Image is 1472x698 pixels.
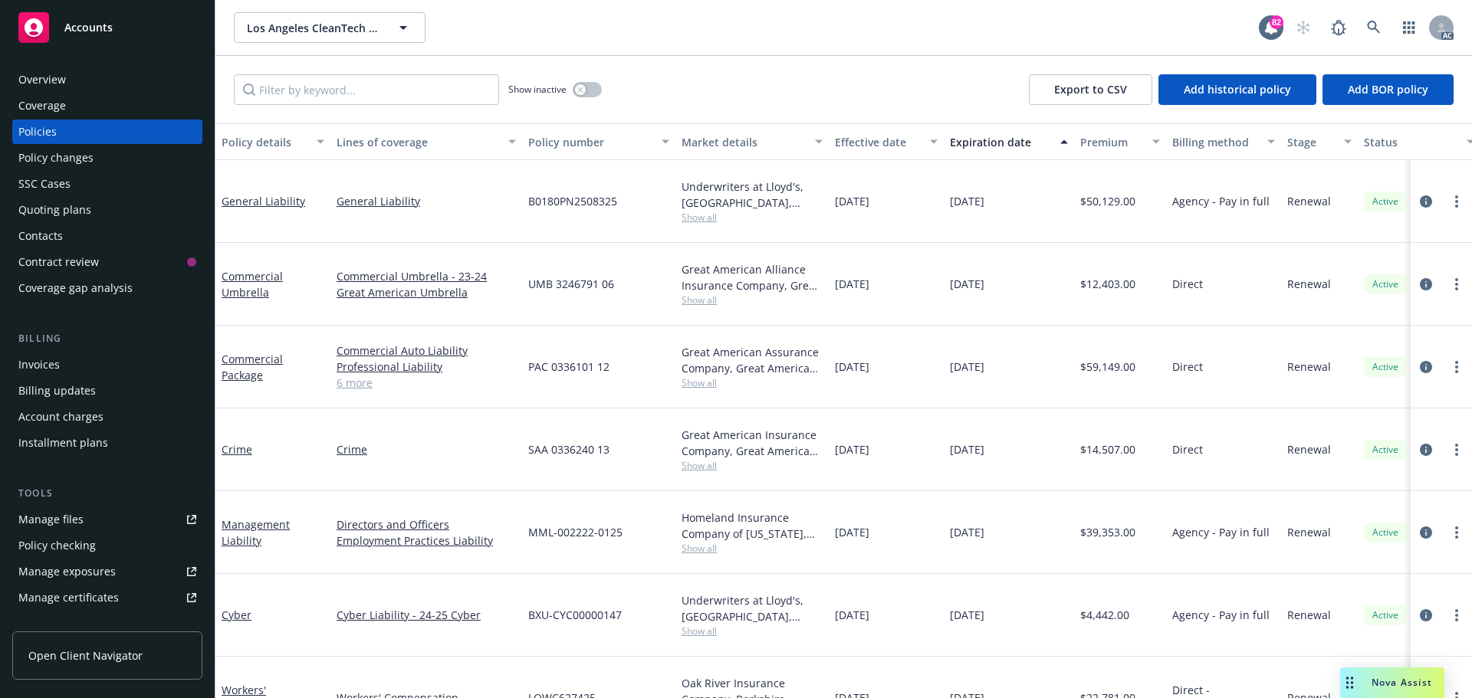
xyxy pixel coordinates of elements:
[18,198,91,222] div: Quoting plans
[1158,74,1316,105] button: Add historical policy
[222,442,252,457] a: Crime
[215,123,330,160] button: Policy details
[835,193,869,209] span: [DATE]
[18,276,133,300] div: Coverage gap analysis
[1172,193,1270,209] span: Agency - Pay in full
[222,352,283,382] a: Commercial Package
[682,134,806,150] div: Market details
[1172,607,1270,623] span: Agency - Pay in full
[528,193,617,209] span: B0180PN2508325
[18,378,96,403] div: Billing updates
[234,12,426,43] button: Los Angeles CleanTech Incubator
[18,431,108,455] div: Installment plans
[1447,441,1466,459] a: more
[1080,276,1135,292] span: $12,403.00
[337,441,516,457] a: Crime
[1359,12,1389,43] a: Search
[12,611,202,636] a: Manage claims
[18,611,96,636] div: Manage claims
[528,134,652,150] div: Policy number
[337,516,516,533] a: Directors and Officers
[1370,526,1401,539] span: Active
[12,198,202,222] a: Quoting plans
[12,224,202,248] a: Contacts
[682,261,823,293] div: Great American Alliance Insurance Company, Great American Insurance Group
[222,517,290,548] a: Management Liability
[18,585,119,610] div: Manage certificates
[1322,74,1454,105] button: Add BOR policy
[12,507,202,532] a: Manage files
[337,268,516,300] a: Commercial Umbrella - 23-24 Great American Umbrella
[1370,277,1401,291] span: Active
[1323,12,1354,43] a: Report a Bug
[835,607,869,623] span: [DATE]
[1340,667,1444,698] button: Nova Assist
[675,123,829,160] button: Market details
[950,193,984,209] span: [DATE]
[1447,358,1466,376] a: more
[1447,606,1466,624] a: more
[950,441,984,457] span: [DATE]
[682,459,823,472] span: Show all
[222,134,307,150] div: Policy details
[28,647,143,664] span: Open Client Navigator
[337,375,516,391] a: 6 more
[682,211,823,224] span: Show all
[528,359,609,375] span: PAC 0336101 12
[682,427,823,459] div: Great American Insurance Company, Great American Insurance Group
[528,607,622,623] span: BXU-CYC00000147
[1172,524,1270,540] span: Agency - Pay in full
[1080,359,1135,375] span: $59,149.00
[682,179,823,211] div: Underwriters at Lloyd's, [GEOGRAPHIC_DATA], [PERSON_NAME] of [GEOGRAPHIC_DATA], [GEOGRAPHIC_DATA]
[12,378,202,403] a: Billing updates
[950,134,1051,150] div: Expiration date
[12,6,202,49] a: Accounts
[12,431,202,455] a: Installment plans
[1417,275,1435,293] a: circleInformation
[222,269,283,300] a: Commercial Umbrella
[522,123,675,160] button: Policy number
[1288,12,1319,43] a: Start snowing
[1287,193,1331,209] span: Renewal
[1287,134,1335,150] div: Stage
[1364,134,1457,150] div: Status
[12,250,202,274] a: Contract review
[18,559,116,584] div: Manage exposures
[12,533,202,558] a: Policy checking
[950,359,984,375] span: [DATE]
[1370,195,1401,208] span: Active
[12,67,202,92] a: Overview
[1447,275,1466,293] a: more
[835,359,869,375] span: [DATE]
[1172,276,1203,292] span: Direct
[1080,607,1129,623] span: $4,442.00
[835,276,869,292] span: [DATE]
[234,74,499,105] input: Filter by keyword...
[18,146,94,170] div: Policy changes
[1074,123,1166,160] button: Premium
[528,276,614,292] span: UMB 3246791 06
[1417,606,1435,624] a: circleInformation
[1394,12,1424,43] a: Switch app
[682,376,823,389] span: Show all
[1370,443,1401,457] span: Active
[1054,82,1127,97] span: Export to CSV
[1348,82,1428,97] span: Add BOR policy
[247,20,379,36] span: Los Angeles CleanTech Incubator
[682,542,823,555] span: Show all
[835,134,921,150] div: Effective date
[1080,441,1135,457] span: $14,507.00
[508,83,567,96] span: Show inactive
[18,352,60,377] div: Invoices
[682,624,823,637] span: Show all
[18,93,66,118] div: Coverage
[337,193,516,209] a: General Liability
[12,486,202,501] div: Tools
[12,276,202,300] a: Coverage gap analysis
[835,524,869,540] span: [DATE]
[1287,276,1331,292] span: Renewal
[12,559,202,584] span: Manage exposures
[1172,441,1203,457] span: Direct
[337,342,516,359] a: Commercial Auto Liability
[337,607,516,623] a: Cyber Liability - 24-25 Cyber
